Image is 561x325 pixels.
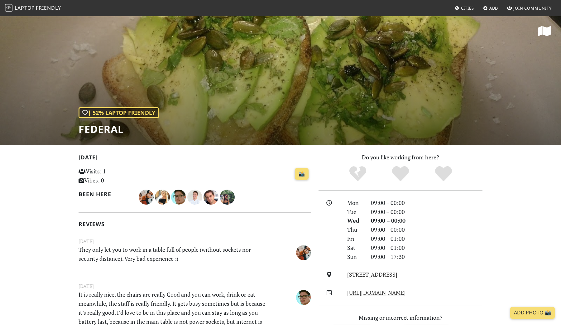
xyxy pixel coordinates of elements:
[204,190,218,205] img: 1190-dennis.jpg
[79,154,311,163] h2: [DATE]
[347,289,406,296] a: [URL][DOMAIN_NAME]
[319,313,482,322] p: Missing or incorrect information?
[296,293,311,301] span: Sebastián Barón Barbosa
[79,167,151,185] p: Visits: 1 Vibes: 0
[79,123,159,135] h1: Federal
[367,243,486,252] div: 09:00 – 01:00
[220,193,235,200] span: Valeria Sükiläinen
[296,248,311,255] span: Dani Carpena
[461,5,474,11] span: Cities
[187,190,202,205] img: 1248-lukas.jpg
[5,4,12,12] img: LaptopFriendly
[36,4,61,11] span: Friendly
[79,221,311,227] h2: Reviews
[343,234,367,243] div: Fri
[343,207,367,216] div: Tue
[367,234,486,243] div: 09:00 – 01:00
[505,2,554,14] a: Join Community
[452,2,477,14] a: Cities
[367,207,486,216] div: 09:00 – 00:00
[15,4,35,11] span: Laptop
[319,153,482,162] p: Do you like working from here?
[367,252,486,261] div: 09:00 – 17:30
[139,193,155,200] span: Dani Carpena
[367,216,486,225] div: 09:00 – 00:00
[155,190,170,205] img: 1452-natalie.jpg
[489,5,498,11] span: Add
[204,193,220,200] span: Dennis Dubbelhuis
[481,2,501,14] a: Add
[75,237,315,245] small: [DATE]
[422,165,465,182] div: Definitely!
[379,165,422,182] div: Yes
[75,245,275,263] p: They only let you to work in a table full of people (without sockets nor security distance). Very...
[296,245,311,260] img: 2156-dani.jpg
[367,225,486,234] div: 09:00 – 00:00
[171,190,186,205] img: 1416-sebastian.jpg
[343,252,367,261] div: Sun
[336,165,379,182] div: No
[155,193,171,200] span: Natalie H.
[171,193,187,200] span: Sebastián Barón Barbosa
[220,190,235,205] img: 880-valeria.jpg
[343,198,367,207] div: Mon
[367,198,486,207] div: 09:00 – 00:00
[347,271,397,278] a: [STREET_ADDRESS]
[5,3,61,14] a: LaptopFriendly LaptopFriendly
[295,168,309,180] a: 📸
[75,282,315,290] small: [DATE]
[139,190,154,205] img: 2156-dani.jpg
[343,216,367,225] div: Wed
[513,5,552,11] span: Join Community
[510,307,555,319] a: Add Photo 📸
[343,225,367,234] div: Thu
[79,191,131,197] h2: Been here
[343,243,367,252] div: Sat
[187,193,204,200] span: Lukas Lukoschek
[296,290,311,305] img: 1416-sebastian.jpg
[79,107,159,118] div: | 52% Laptop Friendly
